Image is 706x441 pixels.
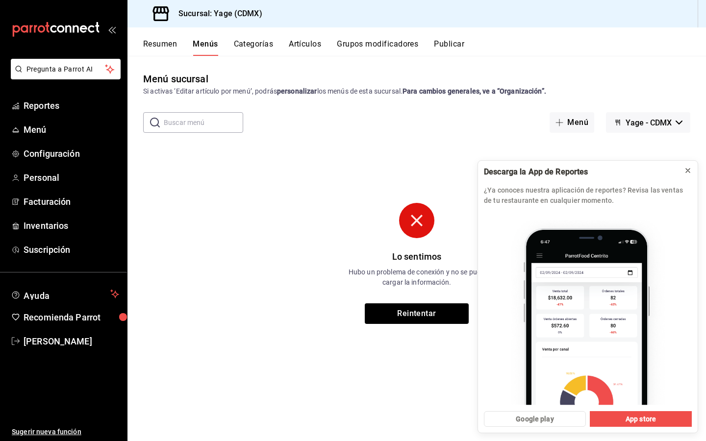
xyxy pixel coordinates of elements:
[550,112,594,133] button: Menú
[606,112,690,133] button: Yage - CDMX
[24,147,119,160] span: Configuración
[12,427,119,437] span: Sugerir nueva función
[143,39,706,56] div: navigation tabs
[343,250,490,263] p: Lo sentimos
[24,243,119,256] span: Suscripción
[7,71,121,81] a: Pregunta a Parrot AI
[24,123,119,136] span: Menú
[516,414,554,424] span: Google play
[193,39,218,56] button: Menús
[143,39,177,56] button: Resumen
[434,39,464,56] button: Publicar
[24,288,106,300] span: Ayuda
[403,87,546,95] strong: Para cambios generales, ve a “Organización”.
[24,99,119,112] span: Reportes
[484,411,586,427] button: Google play
[24,219,119,232] span: Inventarios
[590,411,692,427] button: App store
[289,39,321,56] button: Artículos
[24,311,119,324] span: Recomienda Parrot
[343,267,490,288] p: Hubo un problema de conexión y no se pudo cargar la información.
[108,25,116,33] button: open_drawer_menu
[24,335,119,348] span: [PERSON_NAME]
[484,185,692,206] p: ¿Ya conoces nuestra aplicación de reportes? Revisa las ventas de tu restaurante en cualquier mome...
[171,8,262,20] h3: Sucursal: Yage (CDMX)
[11,59,121,79] button: Pregunta a Parrot AI
[484,167,676,177] div: Descarga la App de Reportes
[626,118,672,127] span: Yage - CDMX
[484,212,692,405] img: parrot app_2.png
[164,113,243,132] input: Buscar menú
[337,39,418,56] button: Grupos modificadores
[24,195,119,208] span: Facturación
[365,303,469,324] button: Reintentar
[143,72,208,86] div: Menú sucursal
[234,39,274,56] button: Categorías
[26,64,105,74] span: Pregunta a Parrot AI
[143,86,690,97] div: Si activas ‘Editar artículo por menú’, podrás los menús de esta sucursal.
[277,87,317,95] strong: personalizar
[626,414,656,424] span: App store
[24,171,119,184] span: Personal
